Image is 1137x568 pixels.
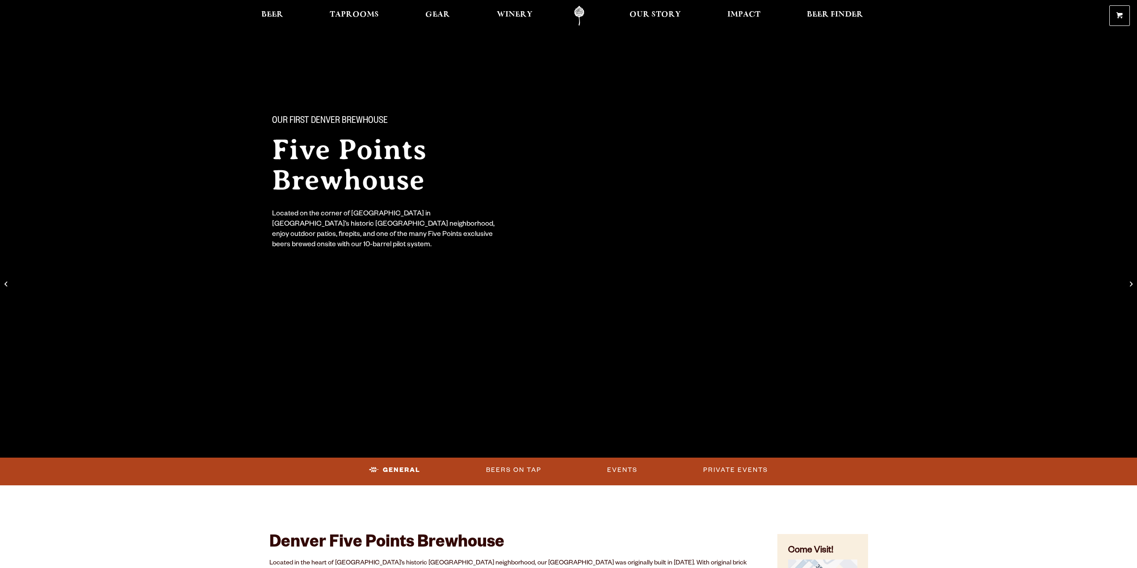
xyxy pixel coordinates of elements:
[272,210,501,251] div: Located on the corner of [GEOGRAPHIC_DATA] in [GEOGRAPHIC_DATA]’s historic [GEOGRAPHIC_DATA] neig...
[324,6,385,26] a: Taprooms
[562,6,596,26] a: Odell Home
[722,6,766,26] a: Impact
[801,6,869,26] a: Beer Finder
[365,460,424,480] a: General
[491,6,538,26] a: Winery
[269,534,755,554] h2: Denver Five Points Brewhouse
[497,11,533,18] span: Winery
[624,6,687,26] a: Our Story
[261,11,283,18] span: Beer
[330,11,379,18] span: Taprooms
[700,460,772,480] a: Private Events
[425,11,450,18] span: Gear
[727,11,760,18] span: Impact
[788,545,857,558] h4: Come Visit!
[629,11,681,18] span: Our Story
[482,460,545,480] a: Beers on Tap
[807,11,863,18] span: Beer Finder
[604,460,641,480] a: Events
[420,6,456,26] a: Gear
[256,6,289,26] a: Beer
[272,135,551,195] h2: Five Points Brewhouse
[272,116,388,127] span: Our First Denver Brewhouse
